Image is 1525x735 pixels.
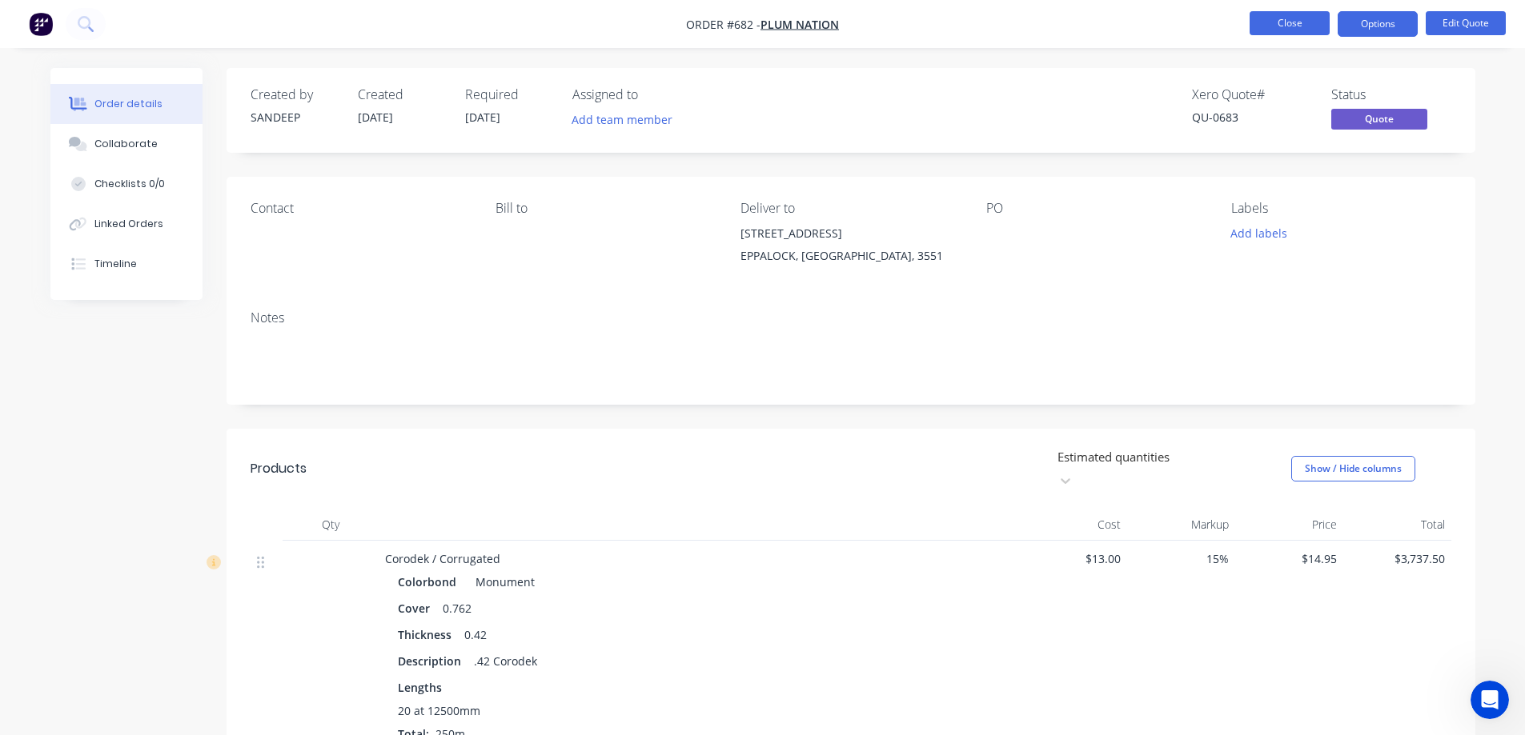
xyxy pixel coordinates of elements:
button: Close [1250,11,1330,35]
div: Created by [251,87,339,102]
span: Quote [1331,109,1427,129]
div: Products [251,459,307,478]
div: Xero Quote # [1192,87,1312,102]
div: Markup [1127,509,1235,541]
div: Monument [469,570,535,593]
span: 15% [1134,550,1229,567]
span: $13.00 [1025,550,1121,567]
button: Show / Hide columns [1291,456,1415,481]
button: Edit Quote [1426,11,1506,35]
div: Notes [251,310,1451,326]
span: $14.95 [1242,550,1337,567]
div: Created [358,87,446,102]
span: [DATE] [358,110,393,125]
button: Collaborate [50,124,203,164]
div: Status [1331,87,1451,102]
span: 20 at 12500mm [398,702,480,719]
iframe: Intercom live chat [1471,681,1509,719]
button: Order details [50,84,203,124]
div: Cost [1019,509,1127,541]
span: Order #682 - [686,17,760,32]
button: Add labels [1222,222,1296,244]
span: $3,737.50 [1350,550,1445,567]
div: [STREET_ADDRESS]EPPALOCK, [GEOGRAPHIC_DATA], 3551 [740,222,960,274]
div: Cover [398,597,436,620]
div: Timeline [94,257,137,271]
div: Linked Orders [94,217,163,231]
span: [DATE] [465,110,500,125]
div: PO [986,201,1206,216]
div: Deliver to [740,201,960,216]
div: Colorbond [398,570,463,593]
a: Plum Nation [760,17,839,32]
div: Description [398,649,468,673]
div: SANDEEP [251,109,339,126]
div: Checklists 0/0 [94,177,165,191]
div: Order details [94,97,163,111]
div: Assigned to [572,87,732,102]
span: Corodek / Corrugated [385,551,500,566]
div: Labels [1231,201,1451,216]
div: .42 Corodek [468,649,544,673]
div: [STREET_ADDRESS] [740,222,960,245]
div: QU-0683 [1192,109,1312,126]
button: Checklists 0/0 [50,164,203,204]
div: Thickness [398,623,458,646]
div: 0.42 [458,623,493,646]
button: Add team member [572,109,681,130]
div: Qty [283,509,379,541]
div: Collaborate [94,137,158,151]
div: EPPALOCK, [GEOGRAPHIC_DATA], 3551 [740,245,960,267]
button: Add team member [563,109,680,130]
img: Factory [29,12,53,36]
div: Price [1235,509,1343,541]
button: Linked Orders [50,204,203,244]
span: Lengths [398,679,442,696]
div: Total [1343,509,1451,541]
div: Required [465,87,553,102]
button: Timeline [50,244,203,284]
button: Options [1338,11,1418,37]
div: 0.762 [436,597,478,620]
div: Bill to [496,201,715,216]
div: Contact [251,201,470,216]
